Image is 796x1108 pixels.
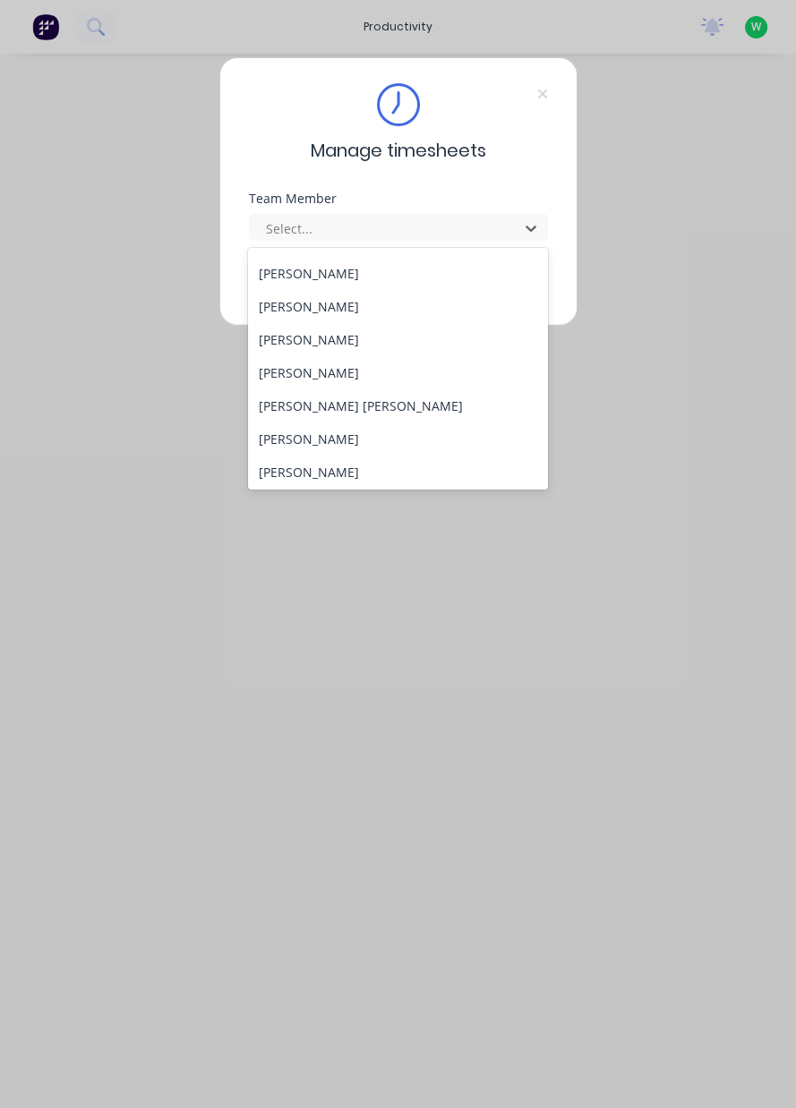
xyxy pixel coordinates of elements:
[248,356,548,389] div: [PERSON_NAME]
[248,389,548,422] div: [PERSON_NAME] [PERSON_NAME]
[249,192,548,205] div: Team Member
[248,489,548,522] div: [PERSON_NAME]
[248,422,548,456] div: [PERSON_NAME]
[248,456,548,489] div: [PERSON_NAME]
[248,290,548,323] div: [PERSON_NAME]
[248,257,548,290] div: [PERSON_NAME]
[248,323,548,356] div: [PERSON_NAME]
[311,137,486,164] span: Manage timesheets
